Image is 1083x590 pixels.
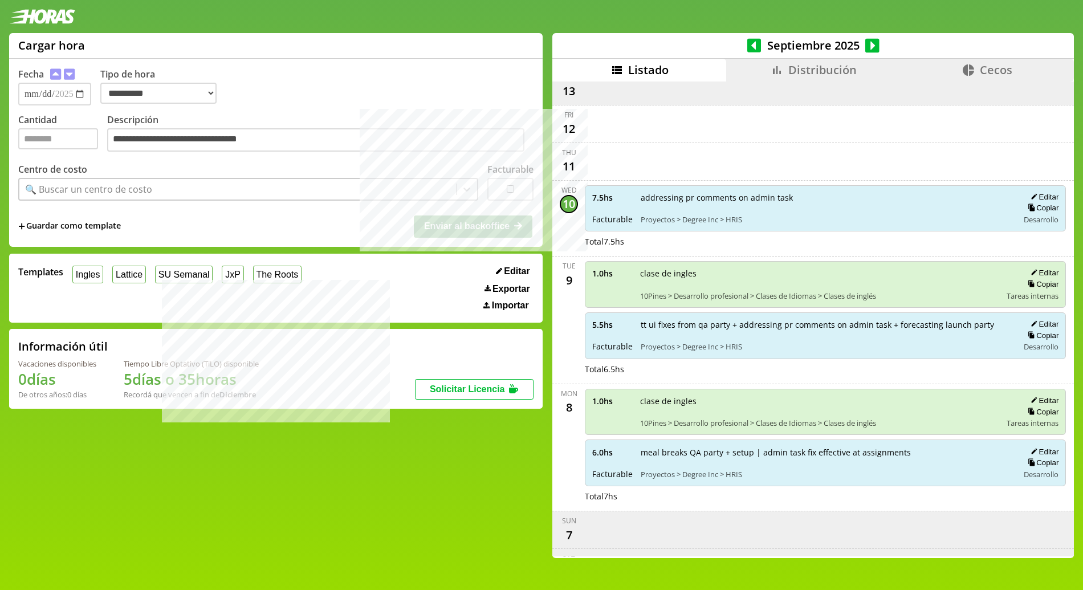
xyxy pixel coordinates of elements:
[1024,469,1058,479] span: Desarrollo
[100,83,217,104] select: Tipo de hora
[219,389,256,400] b: Diciembre
[1027,396,1058,405] button: Editar
[253,266,302,283] button: The Roots
[560,398,578,417] div: 8
[18,359,96,369] div: Vacaciones disponibles
[9,9,75,24] img: logotipo
[560,157,578,176] div: 11
[481,283,534,295] button: Exportar
[1027,192,1058,202] button: Editar
[18,113,107,155] label: Cantidad
[585,236,1066,247] div: Total 7.5 hs
[592,396,632,406] span: 1.0 hs
[72,266,103,283] button: Ingles
[641,341,1011,352] span: Proyectos > Degree Inc > HRIS
[592,319,633,330] span: 5.5 hs
[592,214,633,225] span: Facturable
[592,268,632,279] span: 1.0 hs
[562,148,576,157] div: Thu
[641,319,1011,330] span: tt ui fixes from qa party + addressing pr comments on admin task + forecasting launch party
[504,266,530,276] span: Editar
[222,266,243,283] button: JxP
[155,266,213,283] button: SU Semanal
[112,266,146,283] button: Lattice
[560,82,578,100] div: 13
[561,389,577,398] div: Mon
[18,389,96,400] div: De otros años: 0 días
[18,68,44,80] label: Fecha
[487,163,534,176] label: Facturable
[1027,268,1058,278] button: Editar
[592,341,633,352] span: Facturable
[640,291,999,301] span: 10Pines > Desarrollo profesional > Clases de Idiomas > Clases de inglés
[18,163,87,176] label: Centro de costo
[18,220,25,233] span: +
[641,214,1011,225] span: Proyectos > Degree Inc > HRIS
[563,554,575,563] div: Sat
[492,284,530,294] span: Exportar
[18,339,108,354] h2: Información útil
[18,220,121,233] span: +Guardar como template
[563,261,576,271] div: Tue
[564,110,573,120] div: Fri
[1024,341,1058,352] span: Desarrollo
[640,418,999,428] span: 10Pines > Desarrollo profesional > Clases de Idiomas > Clases de inglés
[1024,331,1058,340] button: Copiar
[628,62,669,78] span: Listado
[592,192,633,203] span: 7.5 hs
[560,526,578,544] div: 7
[18,266,63,278] span: Templates
[124,369,259,389] h1: 5 días o 35 horas
[430,384,505,394] span: Solicitar Licencia
[1007,291,1058,301] span: Tareas internas
[592,447,633,458] span: 6.0 hs
[1007,418,1058,428] span: Tareas internas
[561,185,577,195] div: Wed
[107,128,524,152] textarea: Descripción
[18,128,98,149] input: Cantidad
[1024,458,1058,467] button: Copiar
[1024,214,1058,225] span: Desarrollo
[107,113,534,155] label: Descripción
[25,183,152,196] div: 🔍 Buscar un centro de costo
[552,82,1074,557] div: scrollable content
[492,300,529,311] span: Importar
[1024,407,1058,417] button: Copiar
[585,491,1066,502] div: Total 7 hs
[592,469,633,479] span: Facturable
[1024,203,1058,213] button: Copiar
[100,68,226,105] label: Tipo de hora
[641,447,1011,458] span: meal breaks QA party + setup | admin task fix effective at assignments
[641,469,1011,479] span: Proyectos > Degree Inc > HRIS
[788,62,857,78] span: Distribución
[562,516,576,526] div: Sun
[980,62,1012,78] span: Cecos
[124,389,259,400] div: Recordá que vencen a fin de
[585,364,1066,375] div: Total 6.5 hs
[640,268,999,279] span: clase de ingles
[641,192,1011,203] span: addressing pr comments on admin task
[415,379,534,400] button: Solicitar Licencia
[492,266,534,277] button: Editar
[1027,319,1058,329] button: Editar
[761,38,865,53] span: Septiembre 2025
[560,120,578,138] div: 12
[560,195,578,213] div: 10
[18,38,85,53] h1: Cargar hora
[640,396,999,406] span: clase de ingles
[1024,279,1058,289] button: Copiar
[1027,447,1058,457] button: Editar
[18,369,96,389] h1: 0 días
[560,271,578,289] div: 9
[124,359,259,369] div: Tiempo Libre Optativo (TiLO) disponible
